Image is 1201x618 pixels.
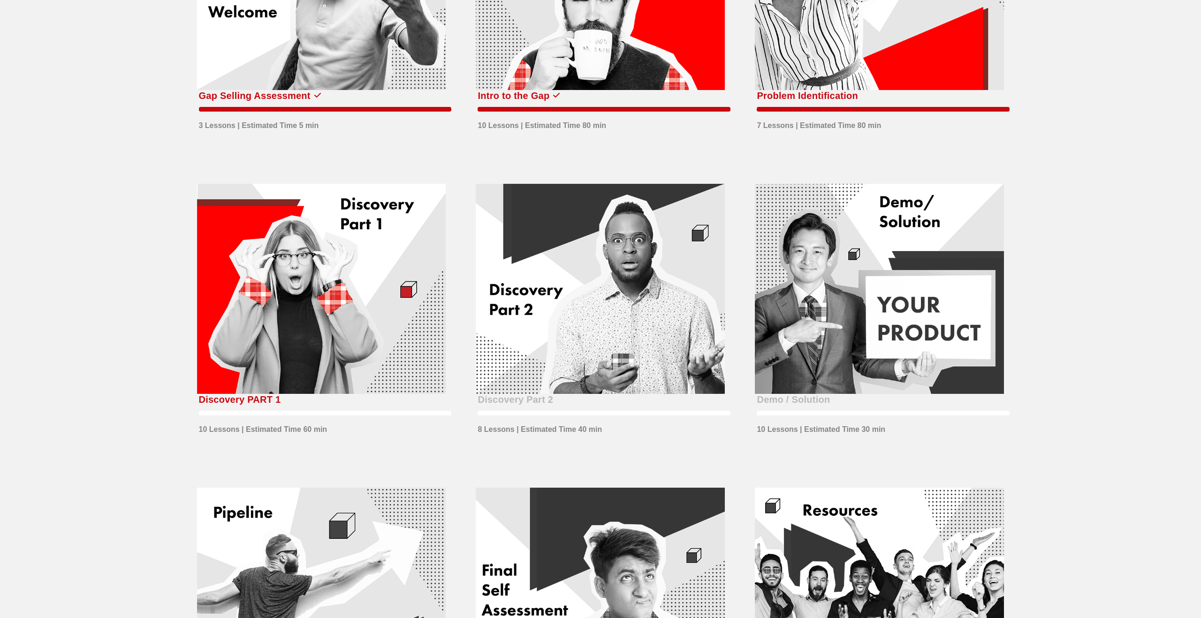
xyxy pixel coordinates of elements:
[199,88,311,103] div: Gap Selling Assessment
[757,88,858,103] div: Problem Identification
[478,88,549,103] div: Intro to the Gap
[199,392,281,407] div: Discovery PART 1
[757,392,830,407] div: Demo / Solution
[757,115,881,131] div: 7 Lessons | Estimated Time 80 min
[478,419,602,435] div: 8 Lessons | Estimated Time 40 min
[199,115,319,131] div: 3 Lessons | Estimated Time 5 min
[199,419,327,435] div: 10 Lessons | Estimated Time 60 min
[757,419,885,435] div: 10 Lessons | Estimated Time 30 min
[478,392,553,407] div: Discovery Part 2
[478,115,606,131] div: 10 Lessons | Estimated Time 80 min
